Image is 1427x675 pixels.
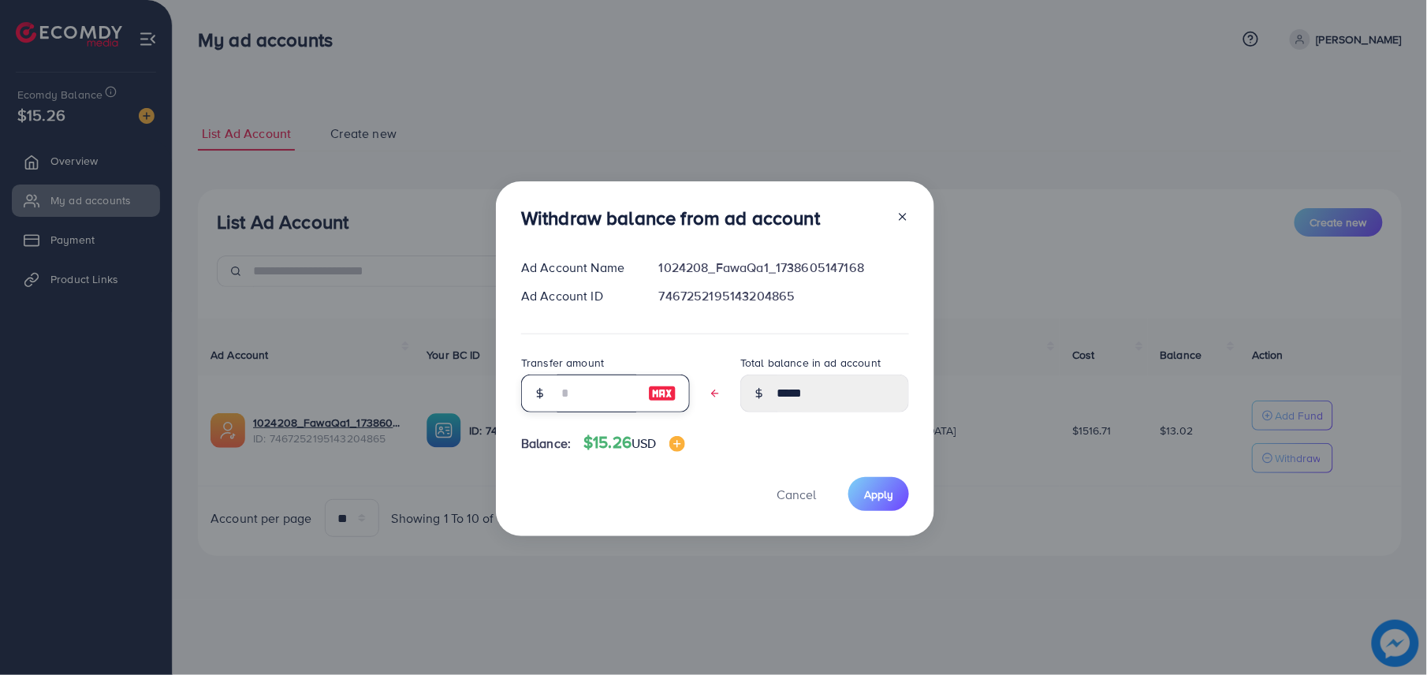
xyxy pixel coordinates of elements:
span: USD [632,434,656,452]
h4: $15.26 [583,433,684,453]
span: Cancel [777,486,816,503]
h3: Withdraw balance from ad account [521,207,820,229]
img: image [648,384,676,403]
img: image [669,436,685,452]
div: 1024208_FawaQa1_1738605147168 [646,259,922,277]
label: Transfer amount [521,355,604,371]
span: Apply [864,487,893,502]
div: Ad Account Name [509,259,646,277]
button: Apply [848,477,909,511]
label: Total balance in ad account [740,355,881,371]
span: Balance: [521,434,571,453]
div: 7467252195143204865 [646,287,922,305]
div: Ad Account ID [509,287,646,305]
button: Cancel [757,477,836,511]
